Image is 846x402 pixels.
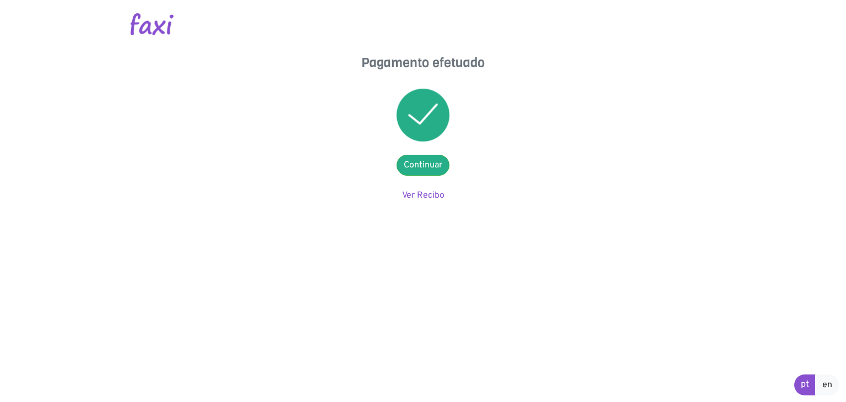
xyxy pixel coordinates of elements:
[313,55,533,71] h4: Pagamento efetuado
[794,374,816,395] a: pt
[397,89,449,142] img: success
[815,374,839,395] a: en
[402,190,444,201] a: Ver Recibo
[397,155,449,176] a: Continuar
